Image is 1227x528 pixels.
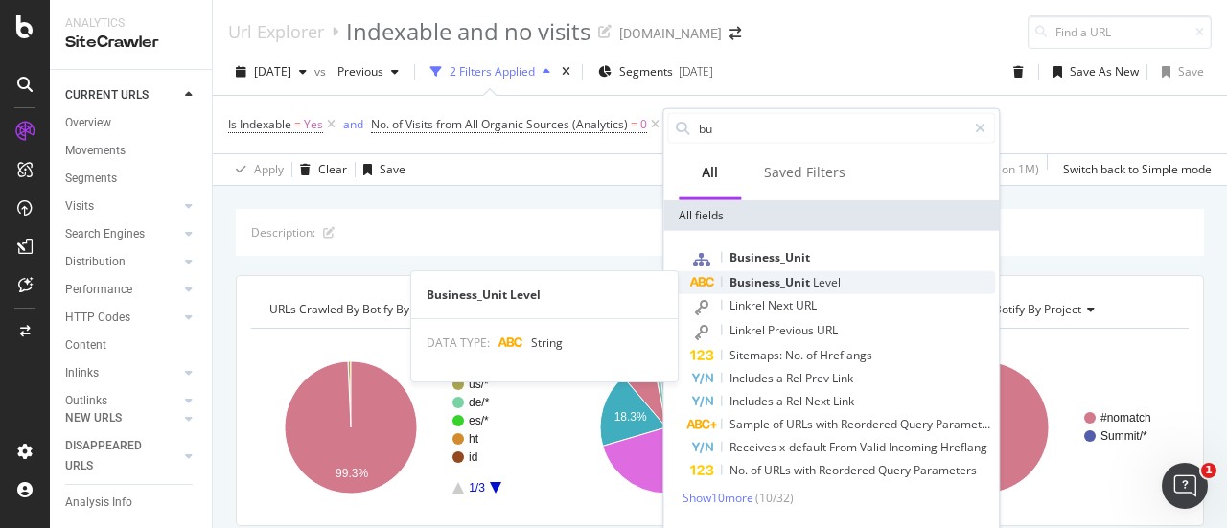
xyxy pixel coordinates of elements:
[65,280,179,300] a: Performance
[1162,463,1208,509] iframe: Intercom live chat
[469,481,485,494] text: 1/3
[304,111,323,138] span: Yes
[65,85,179,105] a: CURRENT URLS
[729,27,741,40] div: arrow-right-arrow-left
[531,334,563,351] span: String
[343,115,363,133] button: and
[805,393,833,409] span: Next
[65,224,145,244] div: Search Engines
[786,393,805,409] span: Rel
[65,113,111,133] div: Overview
[878,462,914,478] span: Query
[228,116,291,132] span: Is Indexable
[640,111,647,138] span: 0
[65,391,107,411] div: Outlinks
[702,163,718,182] div: All
[729,393,776,409] span: Includes
[65,169,198,189] a: Segments
[65,15,197,32] div: Analytics
[427,334,490,351] span: DATA TYPE:
[251,344,552,511] div: A chart.
[65,113,198,133] a: Overview
[65,308,179,328] a: HTTP Codes
[450,63,535,80] div: 2 Filters Applied
[65,363,179,383] a: Inlinks
[292,154,347,185] button: Clear
[786,370,805,386] span: Rel
[356,154,405,185] button: Save
[900,416,936,432] span: Query
[786,416,816,432] span: URLs
[631,116,637,132] span: =
[729,416,773,432] span: Sample
[65,196,94,217] div: Visits
[65,493,198,513] a: Analysis Info
[729,249,810,265] span: Business_Unit
[729,462,751,478] span: No.
[683,490,753,506] span: Show 10 more
[897,294,1171,325] h4: URLs Crawled By Botify By project
[266,294,540,325] h4: URLs Crawled By Botify By region
[423,57,558,87] button: 2 Filters Applied
[768,322,817,338] span: Previous
[469,432,479,446] text: ht
[729,370,776,386] span: Includes
[411,287,678,303] div: Business_Unit Level
[729,347,785,363] span: Sitemaps:
[330,63,383,80] span: Previous
[567,344,868,511] div: A chart.
[65,141,198,161] a: Movements
[346,15,590,48] div: Indexable and no visits
[65,280,132,300] div: Performance
[816,416,841,432] span: with
[832,370,853,386] span: Link
[860,439,889,455] span: Valid
[1046,57,1139,87] button: Save As New
[228,21,324,42] a: Url Explorer
[65,363,99,383] div: Inlinks
[764,462,794,478] span: URLs
[65,308,130,328] div: HTTP Codes
[619,24,722,43] div: [DOMAIN_NAME]
[1154,57,1204,87] button: Save
[829,439,860,455] span: From
[883,344,1184,511] svg: A chart.
[65,224,179,244] a: Search Engines
[65,252,179,272] a: Distribution
[819,462,878,478] span: Reordered
[343,116,363,132] div: and
[794,462,819,478] span: with
[558,62,574,81] div: times
[751,462,764,478] span: of
[65,436,179,476] a: DISAPPEARED URLS
[65,408,122,428] div: NEW URLS
[1178,63,1204,80] div: Save
[228,154,284,185] button: Apply
[936,416,999,432] span: Parameters
[371,116,628,132] span: No. of Visits from All Organic Sources (Analytics)
[269,301,449,317] span: URLs Crawled By Botify By region
[817,322,838,338] span: URL
[768,297,796,313] span: Next
[889,439,940,455] span: Incoming
[65,196,179,217] a: Visits
[697,114,966,143] input: Search by field name
[1055,154,1212,185] button: Switch back to Simple mode
[785,347,806,363] span: No.
[65,408,179,428] a: NEW URLS
[614,410,647,424] text: 18.3%
[469,450,477,464] text: id
[380,161,405,177] div: Save
[65,335,106,356] div: Content
[796,297,817,313] span: URL
[805,370,832,386] span: Prev
[65,436,162,476] div: DISAPPEARED URLS
[65,169,117,189] div: Segments
[1100,411,1151,425] text: #nomatch
[833,393,854,409] span: Link
[764,163,845,182] div: Saved Filters
[1063,161,1212,177] div: Switch back to Simple mode
[841,416,900,432] span: Reordered
[336,467,368,480] text: 99.3%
